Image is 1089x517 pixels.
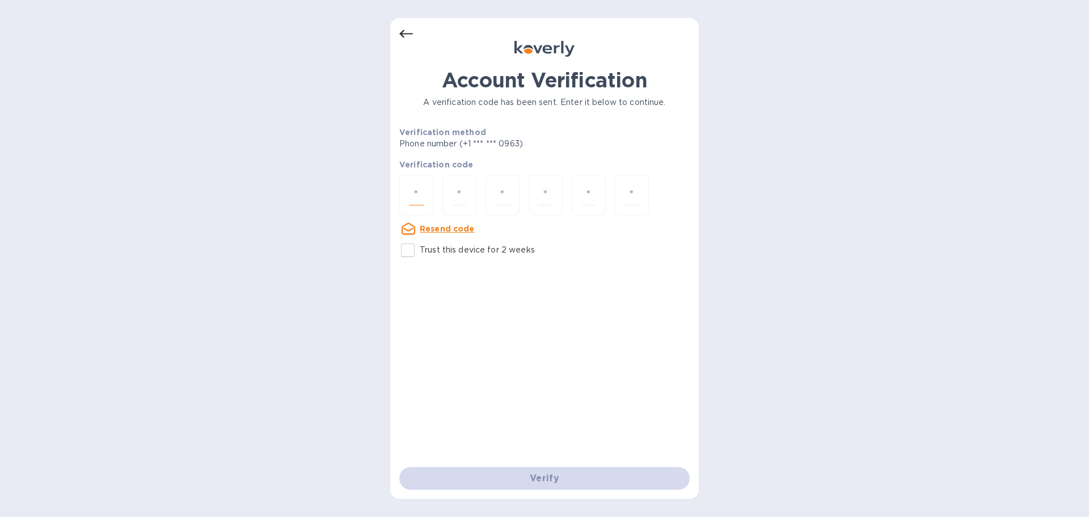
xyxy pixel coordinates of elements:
p: Verification code [399,159,690,170]
p: Phone number (+1 *** *** 0963) [399,138,610,150]
h1: Account Verification [399,68,690,92]
p: Trust this device for 2 weeks [420,244,535,256]
p: A verification code has been sent. Enter it below to continue. [399,96,690,108]
b: Verification method [399,128,486,137]
u: Resend code [420,224,475,233]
